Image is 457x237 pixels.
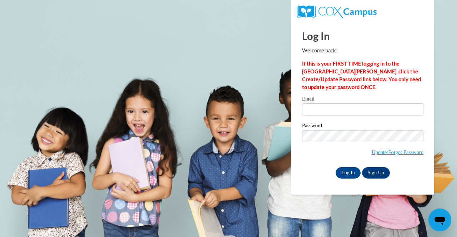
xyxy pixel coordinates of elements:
[302,123,423,130] label: Password
[297,5,377,18] img: COX Campus
[302,96,423,103] label: Email
[336,167,361,179] input: Log In
[302,61,421,90] strong: If this is your FIRST TIME logging in to the [GEOGRAPHIC_DATA][PERSON_NAME], click the Create/Upd...
[428,208,451,231] iframe: Button to launch messaging window
[302,29,423,43] h1: Log In
[362,167,390,179] a: Sign Up
[372,149,423,155] a: Update/Forgot Password
[302,47,423,55] p: Welcome back!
